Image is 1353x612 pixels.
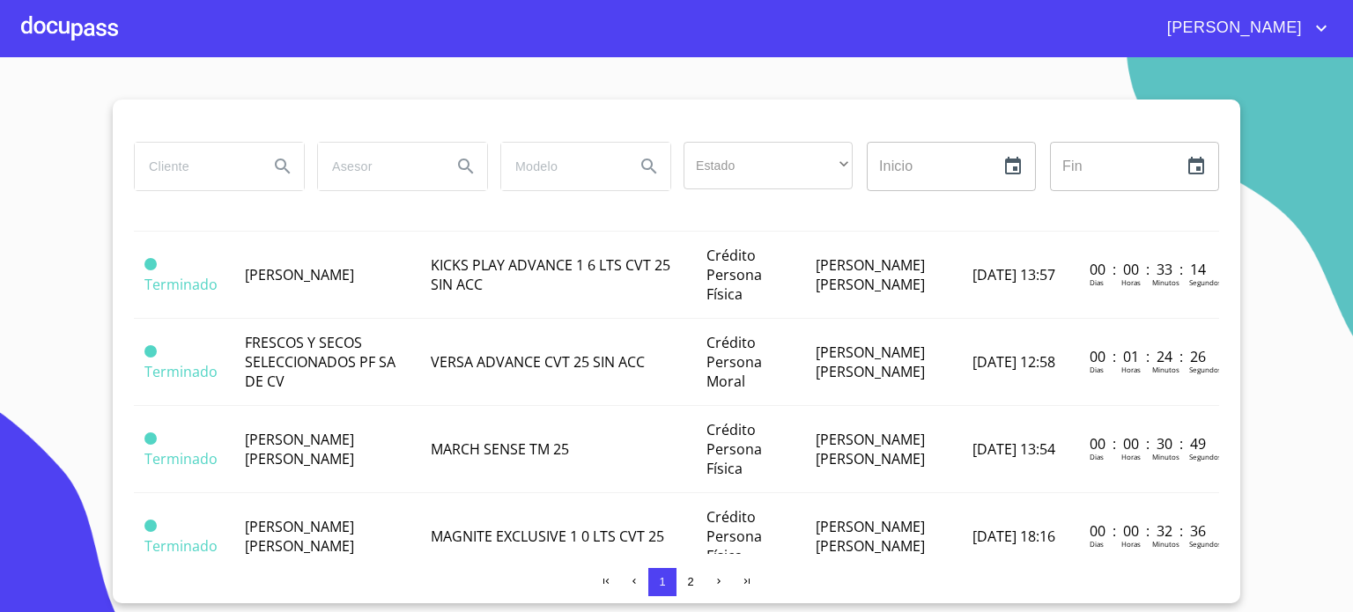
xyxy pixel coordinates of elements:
[144,536,218,556] span: Terminado
[135,143,255,190] input: search
[144,258,157,270] span: Terminado
[1121,365,1141,374] p: Horas
[1090,347,1209,366] p: 00 : 01 : 24 : 26
[1121,539,1141,549] p: Horas
[144,432,157,445] span: Terminado
[144,345,157,358] span: Terminado
[144,275,218,294] span: Terminado
[1090,521,1209,541] p: 00 : 00 : 32 : 36
[262,145,304,188] button: Search
[687,575,693,588] span: 2
[1154,14,1311,42] span: [PERSON_NAME]
[972,527,1055,546] span: [DATE] 18:16
[1189,277,1222,287] p: Segundos
[972,352,1055,372] span: [DATE] 12:58
[1090,260,1209,279] p: 00 : 00 : 33 : 14
[245,333,396,391] span: FRESCOS Y SECOS SELECCIONADOS PF SA DE CV
[1152,277,1179,287] p: Minutos
[1154,14,1332,42] button: account of current user
[245,517,354,556] span: [PERSON_NAME] [PERSON_NAME]
[676,568,705,596] button: 2
[431,527,664,546] span: MAGNITE EXCLUSIVE 1 0 LTS CVT 25
[706,246,762,304] span: Crédito Persona Física
[1189,452,1222,461] p: Segundos
[1121,277,1141,287] p: Horas
[816,343,925,381] span: [PERSON_NAME] [PERSON_NAME]
[816,517,925,556] span: [PERSON_NAME] [PERSON_NAME]
[1152,365,1179,374] p: Minutos
[318,143,438,190] input: search
[659,575,665,588] span: 1
[1189,365,1222,374] p: Segundos
[1090,539,1104,549] p: Dias
[648,568,676,596] button: 1
[706,333,762,391] span: Crédito Persona Moral
[144,362,218,381] span: Terminado
[431,255,670,294] span: KICKS PLAY ADVANCE 1 6 LTS CVT 25 SIN ACC
[144,520,157,532] span: Terminado
[431,439,569,459] span: MARCH SENSE TM 25
[445,145,487,188] button: Search
[1189,539,1222,549] p: Segundos
[1090,277,1104,287] p: Dias
[1152,452,1179,461] p: Minutos
[972,439,1055,459] span: [DATE] 13:54
[706,507,762,565] span: Crédito Persona Física
[628,145,670,188] button: Search
[706,420,762,478] span: Crédito Persona Física
[1090,365,1104,374] p: Dias
[431,352,645,372] span: VERSA ADVANCE CVT 25 SIN ACC
[245,430,354,468] span: [PERSON_NAME] [PERSON_NAME]
[1090,434,1209,453] p: 00 : 00 : 30 : 49
[816,255,925,294] span: [PERSON_NAME] [PERSON_NAME]
[501,143,621,190] input: search
[816,430,925,468] span: [PERSON_NAME] [PERSON_NAME]
[684,142,853,189] div: ​
[1121,452,1141,461] p: Horas
[245,265,354,284] span: [PERSON_NAME]
[972,265,1055,284] span: [DATE] 13:57
[144,449,218,468] span: Terminado
[1152,539,1179,549] p: Minutos
[1090,452,1104,461] p: Dias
